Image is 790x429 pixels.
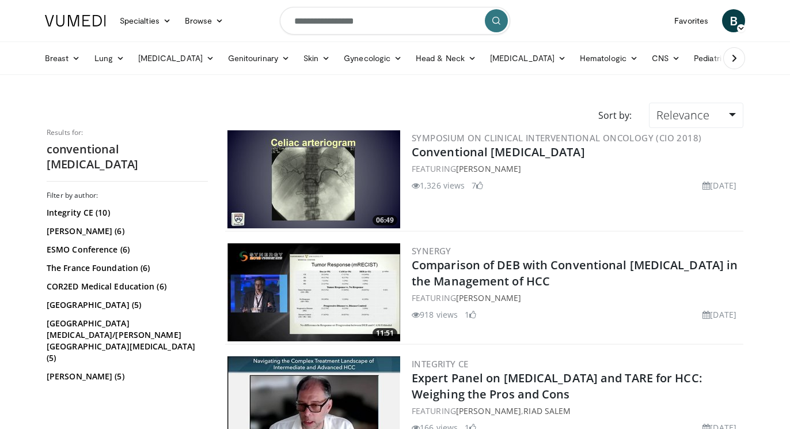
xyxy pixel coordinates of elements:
[412,358,469,370] a: Integrity CE
[178,9,231,32] a: Browse
[702,179,736,191] li: [DATE]
[38,47,88,70] a: Breast
[47,191,208,200] h3: Filter by author:
[47,389,205,401] a: [PERSON_NAME] (5)
[573,47,645,70] a: Hematologic
[409,47,483,70] a: Head & Neck
[47,318,205,364] a: [GEOGRAPHIC_DATA][MEDICAL_DATA]/[PERSON_NAME][GEOGRAPHIC_DATA][MEDICAL_DATA] (5)
[227,243,400,341] a: 11:51
[456,163,521,174] a: [PERSON_NAME]
[412,370,702,402] a: Expert Panel on [MEDICAL_DATA] and TARE for HCC: Weighing the Pros and Cons
[337,47,409,70] a: Gynecologic
[412,308,458,321] li: 918 views
[47,299,205,311] a: [GEOGRAPHIC_DATA] (5)
[456,292,521,303] a: [PERSON_NAME]
[523,405,571,416] a: Riad Salem
[47,128,208,137] p: Results for:
[649,103,743,128] a: Relevance
[412,144,585,160] a: Conventional [MEDICAL_DATA]
[113,9,178,32] a: Specialties
[667,9,715,32] a: Favorites
[221,47,297,70] a: Genitourinary
[88,47,131,70] a: Lung
[412,132,701,144] a: Symposium on Clinical Interventional Oncology (CIO 2018)
[702,308,736,321] li: [DATE]
[47,142,208,172] h2: conventional [MEDICAL_DATA]
[373,328,397,338] span: 11:51
[297,47,337,70] a: Skin
[645,47,687,70] a: CNS
[465,308,476,321] li: 1
[412,292,741,304] div: FEATURING
[47,371,205,382] a: [PERSON_NAME] (5)
[47,281,205,292] a: COR2ED Medical Education (6)
[656,107,709,123] span: Relevance
[483,47,573,70] a: [MEDICAL_DATA]
[47,244,205,255] a: ESMO Conference (6)
[412,163,741,175] div: FEATURING
[280,7,510,35] input: Search topics, interventions
[472,179,483,191] li: 7
[412,405,741,417] div: FEATURING ,
[456,405,521,416] a: [PERSON_NAME]
[373,215,397,225] span: 06:49
[47,225,205,237] a: [PERSON_NAME] (6)
[47,262,205,274] a: The France Foundation (6)
[722,9,745,32] a: B
[227,243,400,341] img: cf9bd58f-09aa-4aba-8a6c-9e365590b52a.300x170_q85_crop-smart_upscale.jpg
[687,47,745,70] a: Pediatric
[45,15,106,27] img: VuMedi Logo
[590,103,640,128] div: Sort by:
[47,207,205,219] a: Integrity CE (10)
[227,130,400,228] img: dcf15dbe-7363-4801-bca1-fd0edf627d0a.300x170_q85_crop-smart_upscale.jpg
[412,257,738,289] a: Comparison of DEB with Conventional [MEDICAL_DATA] in the Management of HCC
[412,179,465,191] li: 1,326 views
[227,130,400,228] a: 06:49
[131,47,221,70] a: [MEDICAL_DATA]
[412,245,451,257] a: SYNERGY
